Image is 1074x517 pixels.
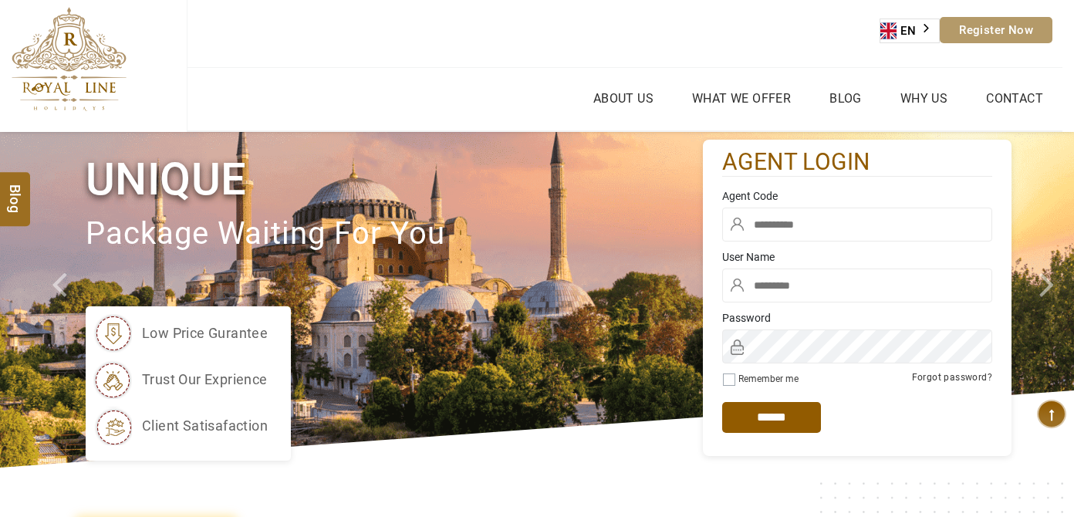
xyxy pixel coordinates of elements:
li: trust our exprience [93,360,268,399]
a: Check next image [1020,132,1074,468]
div: Language [880,19,940,43]
label: Password [722,310,992,326]
a: Forgot password? [912,372,992,383]
label: Remember me [738,373,799,384]
a: What we Offer [688,87,795,110]
label: User Name [722,249,992,265]
label: Agent Code [722,188,992,204]
h2: agent login [722,147,992,177]
a: Check next prev [32,132,86,468]
span: Blog [5,184,25,198]
h1: Unique [86,150,703,208]
a: About Us [589,87,657,110]
li: low price gurantee [93,314,268,353]
img: The Royal Line Holidays [12,7,127,111]
a: EN [880,19,939,42]
a: Register Now [940,17,1052,43]
aside: Language selected: English [880,19,940,43]
a: Contact [982,87,1047,110]
a: Blog [826,87,866,110]
a: Why Us [897,87,951,110]
p: package waiting for you [86,208,703,260]
li: client satisafaction [93,407,268,445]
